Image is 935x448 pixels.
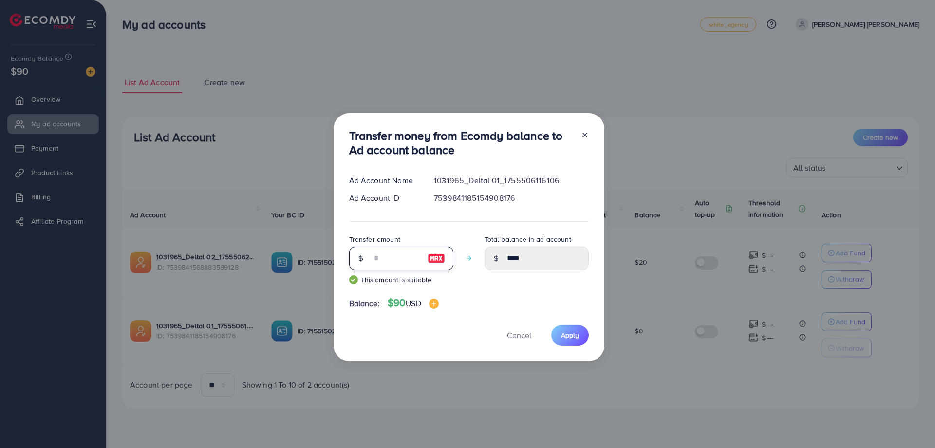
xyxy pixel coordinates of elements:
label: Transfer amount [349,234,400,244]
button: Cancel [495,325,543,346]
div: 1031965_Deltal 01_1755506116106 [426,175,596,186]
div: Ad Account ID [341,193,427,204]
iframe: Chat [894,404,928,441]
small: This amount is suitable [349,275,453,285]
img: image [429,299,439,309]
div: 7539841185154908176 [426,193,596,204]
div: Ad Account Name [341,175,427,186]
h3: Transfer money from Ecomdy balance to Ad account balance [349,129,573,157]
span: Balance: [349,298,380,309]
img: guide [349,275,358,284]
label: Total balance in ad account [485,234,571,244]
span: Apply [561,331,579,340]
span: USD [406,298,421,309]
span: Cancel [507,330,531,341]
img: image [428,253,445,264]
button: Apply [551,325,589,346]
h4: $90 [388,297,439,309]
